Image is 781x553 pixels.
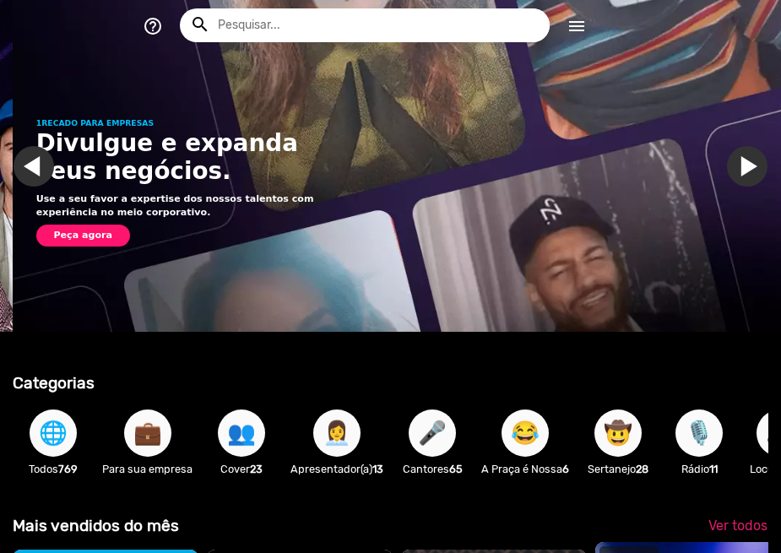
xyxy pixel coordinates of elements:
button: 🤠 [594,409,642,457]
mat-icon: help_outline [143,16,163,36]
p: Use a seu favor a expertise dos nossos talentos com experiência no meio corporativo. [36,192,349,220]
p: Sertanejo [586,461,650,477]
p: Cover [209,461,274,477]
b: Mais vendidos do mês [13,516,179,535]
span: 😂 [511,409,540,457]
b: 23 [250,463,263,475]
input: Pesquisar... [205,8,549,42]
b: 769 [58,463,78,475]
b: 65 [449,463,463,475]
button: 👥 [218,409,265,457]
mat-icon: Início [567,16,587,36]
b: 13 [372,463,383,475]
b: 6 [562,463,569,475]
b: 28 [636,463,648,475]
p: A Praça é Nossa [481,461,569,477]
a: Ir para o slide anterior [26,146,67,187]
span: Ver todos [708,518,767,534]
button: 👩‍💼 [313,409,361,457]
p: Cantores [400,461,464,477]
p: Para sua empresa [102,461,193,477]
p: Rádio [667,461,731,477]
p: Apresentador(a) [290,461,383,477]
button: Início [550,10,604,41]
button: Peça agora [36,225,130,247]
a: Ir para o próximo slide [740,146,780,187]
b: 11 [709,463,718,475]
span: 🌐 [39,409,68,457]
p: 1RECADO PARA EMPRESAS [36,117,349,129]
span: 🤠 [604,409,632,457]
span: 🎙️ [685,409,713,457]
b: Categorias [13,373,95,393]
button: Buscar talento [180,8,234,39]
span: 🎤 [418,409,447,457]
h1: Divulgue e expanda seus negócios. [36,129,349,186]
span: 👥 [227,409,256,457]
button: 💼 [124,409,171,457]
button: 🎙️ [675,409,723,457]
p: Todos [21,461,85,477]
mat-icon: Buscar talento [190,14,210,35]
span: 👩‍💼 [323,409,351,457]
button: 🌐 [30,409,77,457]
span: 💼 [133,409,162,457]
button: 🎤 [409,409,456,457]
button: 😂 [502,409,549,457]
